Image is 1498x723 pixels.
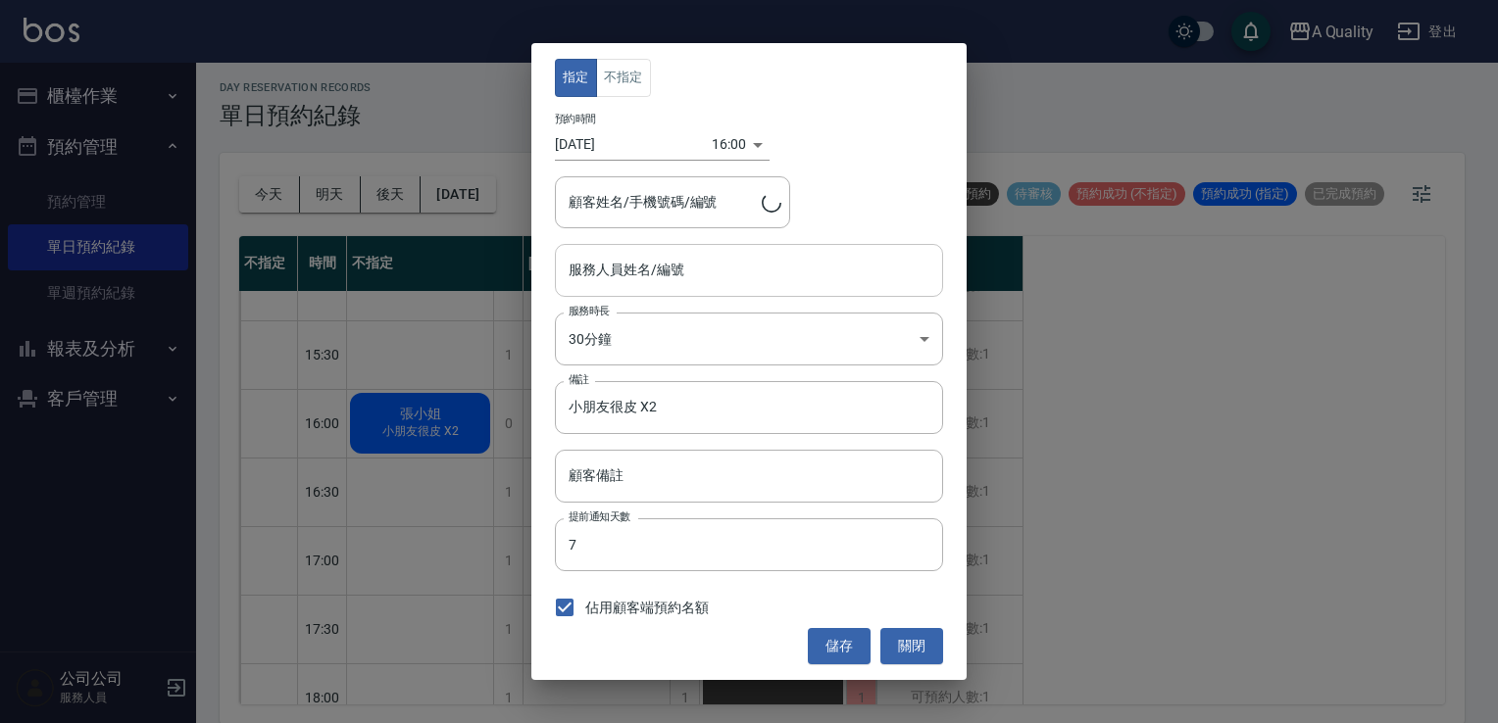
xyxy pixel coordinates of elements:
label: 預約時間 [555,112,596,126]
button: 關閉 [880,628,943,664]
label: 提前通知天數 [569,509,630,524]
div: 30分鐘 [555,313,943,365]
span: 佔用顧客端預約名額 [585,598,709,618]
div: 16:00 [712,128,746,161]
button: 儲存 [808,628,871,664]
button: 指定 [555,59,597,97]
label: 備註 [569,372,589,387]
input: Choose date, selected date is 2025-10-19 [555,128,712,161]
button: 不指定 [596,59,651,97]
label: 服務時長 [569,304,610,318]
